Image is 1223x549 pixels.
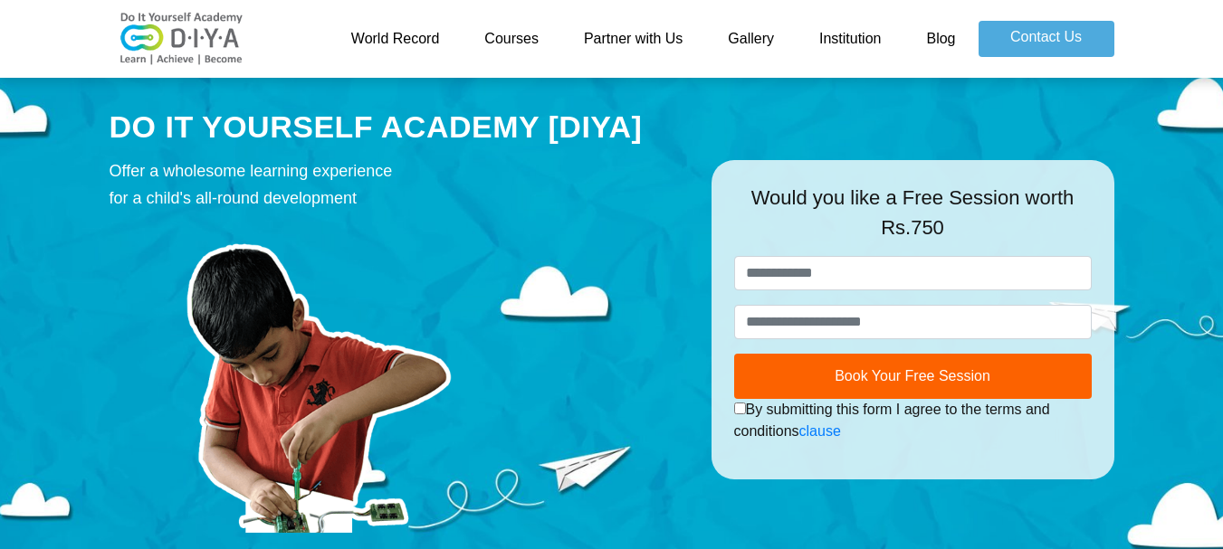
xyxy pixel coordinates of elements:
img: logo-v2.png [110,12,254,66]
a: Institution [797,21,903,57]
a: Contact Us [979,21,1114,57]
a: Gallery [705,21,797,57]
a: World Record [329,21,463,57]
button: Book Your Free Session [734,354,1092,399]
div: Offer a wholesome learning experience for a child's all-round development [110,157,684,212]
img: course-prod.png [110,221,526,533]
div: By submitting this form I agree to the terms and conditions [734,399,1092,442]
a: clause [799,423,841,439]
a: Courses [462,21,561,57]
a: Blog [903,21,978,57]
div: DO IT YOURSELF ACADEMY [DIYA] [110,106,684,149]
span: Book Your Free Session [835,368,990,383]
a: Partner with Us [561,21,705,57]
div: Would you like a Free Session worth Rs.750 [734,183,1092,256]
